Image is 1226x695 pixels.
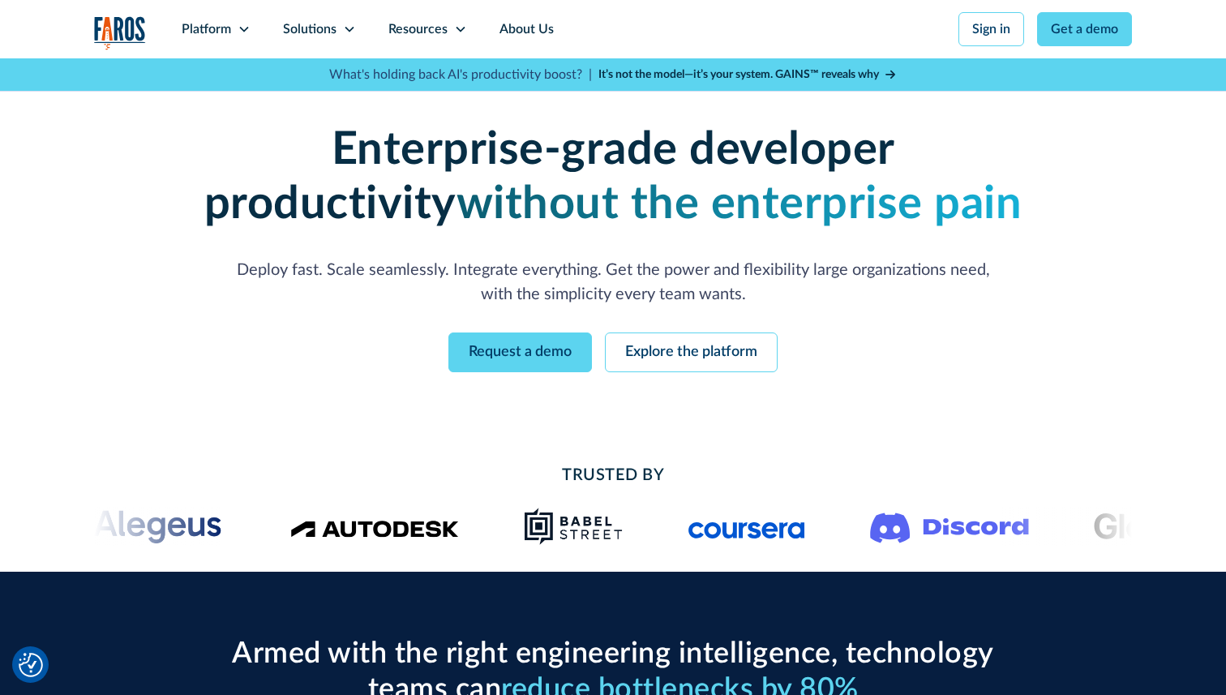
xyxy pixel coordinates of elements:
[94,16,146,49] a: home
[870,509,1029,543] img: Logo of the communication platform Discord.
[224,258,1002,307] p: Deploy fast. Scale seamlessly. Integrate everything. Get the power and flexibility large organiza...
[58,507,225,546] img: Alegeus logo
[688,513,805,539] img: Logo of the online learning platform Coursera.
[524,507,624,546] img: Babel Street logo png
[448,332,592,372] a: Request a demo
[598,66,897,84] a: It’s not the model—it’s your system. GAINS™ reveals why
[204,127,895,227] strong: Enterprise-grade developer productivity
[224,463,1002,487] h2: Trusted By
[94,16,146,49] img: Logo of the analytics and reporting company Faros.
[388,19,448,39] div: Resources
[283,19,337,39] div: Solutions
[290,516,459,538] img: Logo of the design software company Autodesk.
[598,69,879,80] strong: It’s not the model—it’s your system. GAINS™ reveals why
[457,182,1022,227] strong: without the enterprise pain
[19,653,43,677] img: Revisit consent button
[605,332,778,372] a: Explore the platform
[182,19,231,39] div: Platform
[1037,12,1132,46] a: Get a demo
[958,12,1024,46] a: Sign in
[19,653,43,677] button: Cookie Settings
[329,65,592,84] p: What's holding back AI's productivity boost? |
